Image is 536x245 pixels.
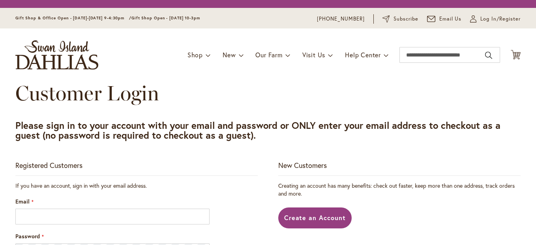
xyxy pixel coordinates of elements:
div: If you have an account, sign in with your email address. [15,182,258,190]
span: Help Center [345,51,381,59]
span: Subscribe [394,15,418,23]
span: Email [15,198,30,205]
a: store logo [15,40,98,70]
p: Creating an account has many benefits: check out faster, keep more than one address, track orders... [278,182,521,198]
span: Visit Us [302,51,325,59]
span: Email Us [439,15,462,23]
strong: Please sign in to your account with your email and password or ONLY enter your email address to c... [15,119,500,141]
span: Password [15,232,40,240]
span: Shop [187,51,203,59]
span: New [223,51,236,59]
a: Subscribe [382,15,418,23]
span: Log In/Register [480,15,521,23]
span: Customer Login [15,81,159,106]
a: Log In/Register [470,15,521,23]
a: Create an Account [278,207,352,228]
button: Search [485,49,492,62]
span: Create an Account [284,213,346,222]
strong: New Customers [278,160,327,170]
a: [PHONE_NUMBER] [317,15,365,23]
strong: Registered Customers [15,160,82,170]
span: Gift Shop & Office Open - [DATE]-[DATE] 9-4:30pm / [15,15,131,21]
span: Gift Shop Open - [DATE] 10-3pm [131,15,200,21]
a: Email Us [427,15,462,23]
span: Our Farm [255,51,282,59]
